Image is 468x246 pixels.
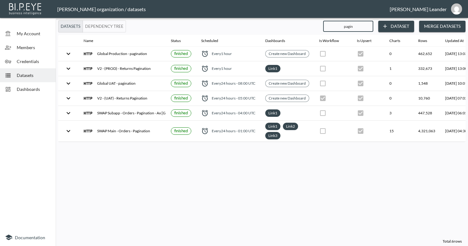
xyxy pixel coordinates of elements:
span: finished [174,81,188,86]
th: {"type":"div","key":null,"ref":null,"props":{"style":{"display":"flex","alignItems":"center","col... [196,121,260,142]
th: {"type":"div","key":null,"ref":null,"props":{"style":{"display":"flex","alignItems":"center","col... [196,91,260,106]
div: Is Workflow [319,37,339,45]
th: {"type":"div","key":null,"ref":null,"props":{"style":{"display":"flex","gap":16,"alignItems":"cen... [79,106,166,121]
th: {"type":{},"key":null,"ref":null,"props":{"size":"small","clickable":true,"style":{"background":"... [260,76,314,91]
a: Link3 [267,132,279,139]
th: {"type":{},"key":null,"ref":null,"props":{"disabled":true,"checked":true,"color":"primary","style... [352,121,384,142]
img: http icon [84,94,92,103]
img: bipeye-logo [8,2,43,15]
th: 1 [384,61,413,76]
span: finished [174,66,188,71]
a: Documentation [5,234,51,241]
img: http icon [84,79,92,88]
th: {"type":"div","key":null,"ref":null,"props":{"style":{"display":"flex","gap":16,"alignItems":"cen... [79,76,166,91]
th: 1,548 [413,76,440,91]
span: Status [171,37,189,45]
div: Create new Dashboard [265,50,309,57]
span: Dashboards [17,86,51,92]
th: {"type":"div","key":null,"ref":null,"props":{"style":{"display":"flex","gap":16,"alignItems":"cen... [79,47,166,61]
button: edward.leander-ext@swap-commerce.com [447,2,466,16]
th: {"type":"div","key":null,"ref":null,"props":{"style":{"display":"flex","gap":16,"alignItems":"cen... [79,121,166,142]
button: expand row [63,49,74,59]
button: Merge Datasets [419,21,466,32]
span: Is Upsert [357,37,379,45]
th: {"type":{},"key":null,"ref":null,"props":{"size":"small","label":{"type":{},"key":null,"ref":null... [166,61,196,76]
span: finished [174,110,188,115]
span: Rows [418,37,435,45]
th: 332,673 [413,61,440,76]
img: http icon [84,127,92,135]
div: [PERSON_NAME] organization / datasets [57,6,390,12]
th: {"type":{},"key":null,"ref":null,"props":{"size":"small","label":{"type":{},"key":null,"ref":null... [166,91,196,106]
div: Link1 [265,65,280,72]
div: Scheduled [201,37,218,45]
button: Dataset [378,21,414,32]
span: Every 24 hours - 08:00 UTC [212,81,255,86]
th: 3 [384,106,413,121]
th: {"type":{},"key":null,"ref":null,"props":{"size":"small","label":{"type":{},"key":null,"ref":null... [166,47,196,61]
span: Members [17,44,51,51]
img: eabe90f135701b694d5b9f5071b5cfed [451,3,462,15]
th: {"type":{},"key":null,"ref":null,"props":{"disabled":true,"checked":false,"color":"primary","styl... [314,61,352,76]
span: finished [174,95,188,100]
a: Link2 [285,123,296,130]
button: expand row [63,108,74,118]
th: 462,652 [413,47,440,61]
th: {"type":{},"key":null,"ref":null,"props":{"size":"small","label":{"type":{},"key":null,"ref":null... [166,76,196,91]
th: {"type":"div","key":null,"ref":null,"props":{"style":{"display":"flex","alignItems":"center","col... [196,106,260,121]
div: Link1 [265,123,280,130]
th: {"type":{},"key":null,"ref":null,"props":{"disabled":true,"checked":true,"color":"primary","style... [352,47,384,61]
img: http icon [84,109,92,117]
th: {"type":"div","key":null,"ref":null,"props":{"style":{"display":"flex","gap":16,"alignItems":"cen... [79,61,166,76]
img: http icon [84,49,92,58]
div: Link2 [283,123,298,130]
th: 447,528 [413,106,440,121]
th: {"type":{},"key":null,"ref":null,"props":{"disabled":true,"checked":true,"color":"primary","style... [352,91,384,106]
th: {"type":"div","key":null,"ref":null,"props":{"style":{"display":"flex","alignItems":"center","col... [196,61,260,76]
a: Link1 [267,109,279,117]
span: Total: 6 rows [443,239,462,244]
div: Global Production - pagination [84,49,161,58]
div: [PERSON_NAME] Leander [390,6,447,12]
a: Create new Dashboard [267,50,307,57]
a: Create new Dashboard [267,80,307,87]
th: 15 [384,121,413,142]
div: V2 - (PROD) - Returns Pagination [84,64,161,73]
div: SWAP Main - Orders - Pagination [84,127,161,135]
span: finished [174,128,188,133]
th: {"type":{},"key":null,"ref":null,"props":{"disabled":true,"checked":false,"color":"primary","styl... [314,106,352,121]
a: Link1 [267,123,279,130]
div: Charts [389,37,400,45]
span: finished [174,51,188,56]
div: Platform [58,20,126,32]
th: {"type":{},"key":null,"ref":null,"props":{"disabled":true,"checked":true,"color":"primary","style... [352,76,384,91]
a: Link1 [267,65,279,72]
th: {"type":{},"key":null,"ref":null,"props":{"disabled":true,"checked":true,"color":"primary","style... [314,91,352,106]
img: http icon [84,64,92,73]
a: Create new Dashboard [267,95,307,102]
div: Global UAT - pagination [84,79,161,88]
span: Is Workflow [319,37,347,45]
th: {"type":"div","key":null,"ref":null,"props":{"style":{"display":"flex","gap":16,"alignItems":"cen... [79,91,166,106]
div: Updated At [445,37,464,45]
button: Dependency Tree [83,20,126,32]
span: Documentation [15,235,45,240]
div: Create new Dashboard [265,95,309,102]
span: Charts [389,37,408,45]
th: {"type":{},"key":null,"ref":null,"props":{"size":"small","label":{"type":{},"key":null,"ref":null... [166,121,196,142]
th: 10,760 [413,91,440,106]
span: Every 24 hours - 05:00 UTC [212,95,255,101]
div: Link3 [265,132,280,139]
span: Datasets [17,72,51,78]
th: {"type":"div","key":null,"ref":null,"props":{"style":{"display":"flex","alignItems":"center","col... [196,76,260,91]
th: {"type":{},"key":null,"ref":null,"props":{"disabled":true,"checked":false,"color":"primary","styl... [314,121,352,142]
span: Every 1 hour [212,66,232,71]
div: Is Upsert [357,37,371,45]
th: {"type":"div","key":null,"ref":null,"props":{"style":{"display":"flex","alignItems":"center","col... [196,47,260,61]
div: V2 - (UAT) - Returns Pagination [84,94,161,103]
th: 0 [384,47,413,61]
th: {"type":{},"key":null,"ref":null,"props":{"size":"small","clickable":true,"style":{"background":"... [260,91,314,106]
th: {"type":{},"key":null,"ref":null,"props":{"disabled":true,"checked":false,"color":"primary","styl... [314,47,352,61]
span: Every 24 hours - 01:00 UTC [212,128,255,134]
span: My Account [17,30,51,37]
